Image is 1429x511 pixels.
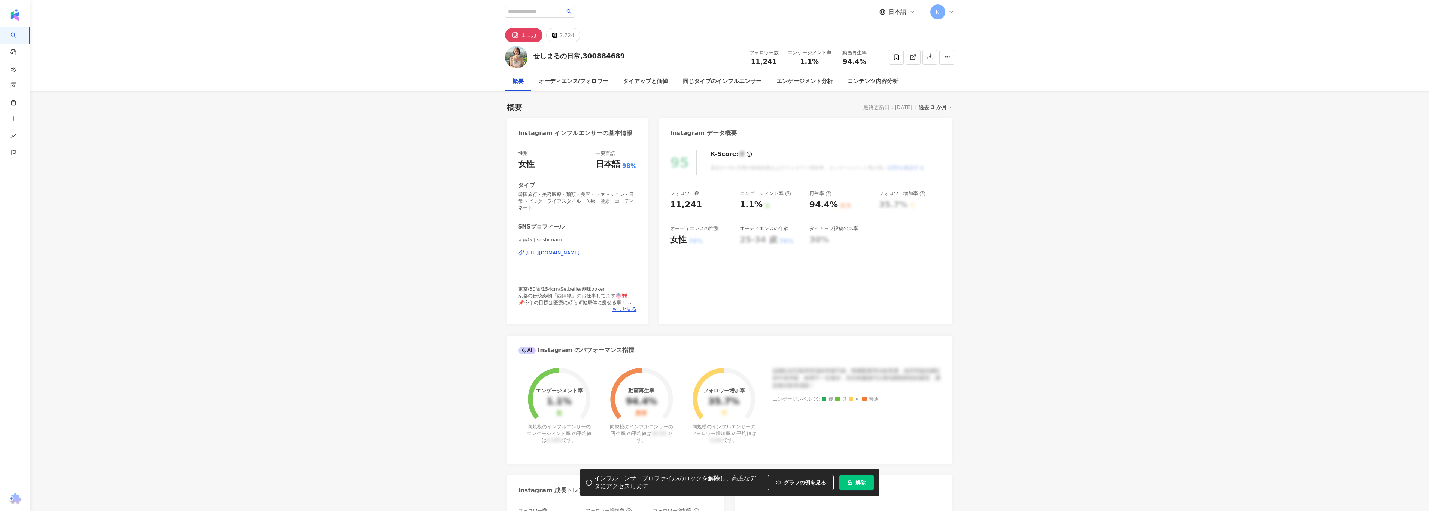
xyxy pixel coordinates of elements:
div: 1.1% [547,397,572,407]
div: 女性 [670,234,687,246]
div: タイアップと価値 [623,77,668,86]
span: 可 [849,397,860,402]
div: 1.1万 [522,30,537,40]
span: search [566,9,572,14]
div: 同じタイプのインフルエンサー [683,77,761,86]
div: フォロワー数 [670,190,699,197]
span: もっと見る [612,306,636,313]
button: 解除 [839,475,874,490]
div: SNSプロフィール [518,223,565,231]
div: エンゲージメント率 [788,49,831,56]
div: せしまるの日常,300884689 [533,51,625,61]
span: 優 [822,397,833,402]
span: rise [10,128,16,145]
div: フォロワー数 [750,49,779,56]
div: 概要 [513,77,524,86]
div: 同規模のインフルエンサーの再生率 の平均値は です。 [609,423,674,444]
div: 94.4% [809,199,838,211]
div: 94.4% [626,397,657,407]
div: オーディエンスの年齢 [740,225,788,232]
div: 11,241 [670,199,702,211]
div: 該網紅的互動率和漲粉率都不錯，唯獨觀看率比較普通，為同等級的網紅的中低等級，效果不一定會好，但仍然建議可以發包開箱類型的案型，應該會比較有成效！ [773,367,941,389]
div: 概要 [507,102,522,113]
div: 同規模のインフルエンサーのエンゲージメント率 の平均値は です。 [526,423,592,444]
div: 過去 3 か月 [919,102,952,112]
div: 主要言語 [596,150,615,157]
div: 再生率 [809,190,831,197]
div: Instagram インフルエンサーの基本情報 [518,129,633,137]
div: エンゲージレベル : [773,397,941,402]
a: [URL][DOMAIN_NAME] [518,250,637,256]
div: 1.1% [740,199,763,211]
span: 良 [835,397,847,402]
div: エンゲージメント率 [740,190,791,197]
div: オーディエンス/フォロワー [539,77,608,86]
span: 35.5% [651,431,667,436]
a: search [10,27,25,108]
span: 11,241 [751,58,777,65]
div: オーディエンスの性別 [670,225,719,232]
span: 0.19% [547,437,562,443]
div: コンテンツ内容分析 [848,77,898,86]
img: KOL Avatar [505,46,527,68]
div: 同規模のインフルエンサーのフォロワー増加率 の平均値は です。 [691,423,757,444]
span: 1.1% [800,58,819,65]
div: Instagram のパフォーマンス指標 [518,346,634,354]
div: 動画再生率 [840,49,869,56]
div: 女性 [518,159,535,170]
span: N [936,8,939,16]
div: [URL][DOMAIN_NAME] [526,250,580,256]
div: タイプ [518,181,535,189]
span: 94.4% [843,58,866,65]
img: chrome extension [8,493,22,505]
div: K-Score : [711,150,752,158]
button: 1.1万 [505,28,542,42]
div: インフルエンサープロファイルのロックを解除し、高度なデータにアクセスします [594,475,764,490]
span: グラフの例を見る [784,480,826,486]
div: 性別 [518,150,528,157]
div: 35.7% [708,397,739,407]
div: 異常 [635,410,647,417]
div: フォロワー増加率 [703,388,745,394]
span: 韓国旅行 · 美容医療 · 麺類 · 美容・ファッション · 日常トピック · ライフスタイル · 医療・健康 · コーディネート [518,191,637,212]
div: 2,724 [559,30,574,40]
div: AI [518,347,536,354]
div: 最終更新日：[DATE] [863,104,912,110]
span: 𝑠𝑎𝑦𝑎𝑘𝑎 | seshimaru [518,236,637,243]
span: 98% [622,162,636,170]
span: 解除 [855,480,866,486]
span: 普通 [862,397,879,402]
div: エンゲージメント率 [536,388,583,394]
div: Instagram データ概要 [670,129,737,137]
div: タイアップ投稿の比率 [809,225,858,232]
img: logo icon [9,9,21,21]
div: 良 [556,410,562,417]
button: グラフの例を見る [768,475,834,490]
button: 2,724 [546,28,580,42]
div: フォロワー増加率 [879,190,925,197]
span: 0.8% [710,437,723,443]
div: 動画再生率 [628,388,654,394]
div: 可 [721,410,727,417]
span: 東京/30歳/154cm/Se.belle/趣味poker 京都の伝統織物「西陣織」のお仕事してます👘🎀 📌今年の目標は医療に頼らず健康体に痩せる事！ ⇩お洋服shop 、垢抜け隊オプチャ⇩ [518,286,632,312]
span: lock [847,480,852,485]
div: エンゲージメント分析 [776,77,833,86]
div: 日本語 [596,159,620,170]
span: 日本語 [888,8,906,16]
